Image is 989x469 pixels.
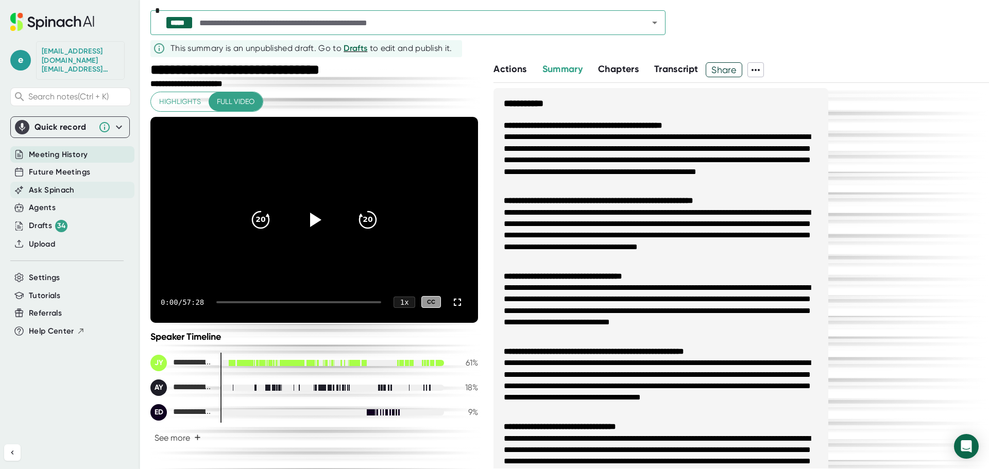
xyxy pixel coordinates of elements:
[151,92,209,111] button: Highlights
[29,220,67,232] button: Drafts 34
[42,47,119,74] div: edotson@starrez.com edotson@starrez.com
[452,358,478,368] div: 61 %
[29,166,90,178] button: Future Meetings
[654,62,698,76] button: Transcript
[706,62,742,77] button: Share
[29,184,75,196] button: Ask Spinach
[647,15,662,30] button: Open
[150,331,478,342] div: Speaker Timeline
[493,62,526,76] button: Actions
[150,379,167,396] div: AY
[452,407,478,417] div: 9 %
[194,433,201,442] span: +
[150,429,205,447] button: See more+
[35,122,93,132] div: Quick record
[542,63,583,75] span: Summary
[29,325,85,337] button: Help Center
[150,355,212,371] div: Jessica Younts
[706,61,742,79] span: Share
[209,92,263,111] button: Full video
[170,42,452,55] div: This summary is an unpublished draft. Go to to edit and publish it.
[421,296,441,308] div: CC
[10,50,31,71] span: e
[394,297,415,308] div: 1 x
[542,62,583,76] button: Summary
[15,117,125,137] div: Quick record
[29,202,56,214] button: Agents
[452,383,478,392] div: 18 %
[217,95,254,108] span: Full video
[598,62,639,76] button: Chapters
[654,63,698,75] span: Transcript
[598,63,639,75] span: Chapters
[150,404,167,421] div: ED
[344,42,367,55] button: Drafts
[29,238,55,250] button: Upload
[150,355,167,371] div: JY
[29,149,88,161] button: Meeting History
[29,325,74,337] span: Help Center
[55,220,67,232] div: 34
[150,379,212,396] div: Ashley Youngs
[4,444,21,461] button: Collapse sidebar
[29,220,67,232] div: Drafts
[28,92,128,101] span: Search notes (Ctrl + K)
[954,434,979,459] div: Open Intercom Messenger
[161,298,204,306] div: 0:00 / 57:28
[150,404,212,421] div: Elijah Dotson
[29,307,62,319] button: Referrals
[29,290,60,302] button: Tutorials
[344,43,367,53] span: Drafts
[29,272,60,284] button: Settings
[493,63,526,75] span: Actions
[159,95,201,108] span: Highlights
